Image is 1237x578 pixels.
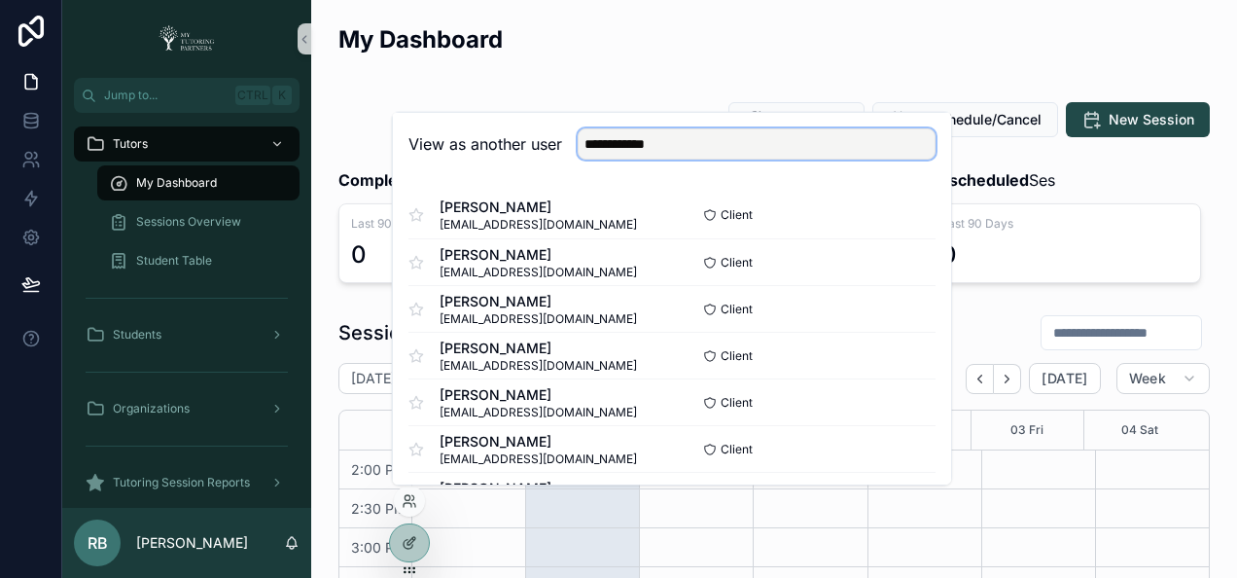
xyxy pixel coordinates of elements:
[136,533,248,553] p: [PERSON_NAME]
[113,401,190,416] span: Organizations
[1010,411,1043,450] button: 03 Fri
[351,369,455,388] h2: [DATE] – [DATE]
[440,338,637,357] span: [PERSON_NAME]
[104,88,228,103] span: Jump to...
[235,86,270,105] span: Ctrl
[97,204,300,239] a: Sessions Overview
[440,244,637,264] span: [PERSON_NAME]
[1109,110,1194,129] span: New Session
[338,23,503,55] h2: My Dashboard
[408,132,562,156] h2: View as another user
[74,317,300,352] a: Students
[62,113,311,508] div: scrollable content
[113,136,148,152] span: Tutors
[1066,102,1210,137] button: New Session
[929,168,1055,192] span: Sessions
[440,431,637,451] span: [PERSON_NAME]
[916,110,1042,129] span: Reschedule/Cancel
[113,475,250,490] span: Tutoring Session Reports
[966,364,994,394] button: Back
[728,102,865,137] button: Submit TSR
[136,175,217,191] span: My Dashboard
[440,404,637,419] span: [EMAIL_ADDRESS][DOMAIN_NAME]
[346,500,411,517] span: 2:30 PM
[721,394,753,410] span: Client
[97,165,300,200] a: My Dashboard
[346,461,411,478] span: 2:00 PM
[440,198,637,217] span: [PERSON_NAME]
[136,214,241,230] span: Sessions Overview
[1116,363,1210,394] button: Week
[351,239,367,271] div: 0
[440,384,637,404] span: [PERSON_NAME]
[153,23,221,54] img: App logo
[74,126,300,162] a: Tutors
[994,364,1021,394] button: Next
[1121,411,1158,450] button: 04 Sat
[136,253,212,269] span: Student Table
[721,254,753,270] span: Client
[721,347,753,363] span: Client
[929,170,1029,190] strong: Rescheduled
[1029,363,1100,394] button: [DATE]
[74,391,300,426] a: Organizations
[338,168,465,192] span: Sessions
[440,478,637,497] span: [PERSON_NAME]
[346,539,411,556] span: 3:00 PM
[351,216,598,232] span: Last 90 Days
[721,301,753,316] span: Client
[872,102,1058,137] button: Reschedule/Cancel
[1129,370,1166,387] span: Week
[88,531,108,555] span: RB
[338,319,512,346] h1: Sessions Calendar
[440,291,637,310] span: [PERSON_NAME]
[74,78,300,113] button: Jump to...CtrlK
[440,264,637,279] span: [EMAIL_ADDRESS][DOMAIN_NAME]
[1042,370,1087,387] span: [DATE]
[440,217,637,233] span: [EMAIL_ADDRESS][DOMAIN_NAME]
[74,465,300,500] a: Tutoring Session Reports
[440,451,637,466] span: [EMAIL_ADDRESS][DOMAIN_NAME]
[440,310,637,326] span: [EMAIL_ADDRESS][DOMAIN_NAME]
[721,441,753,456] span: Client
[113,327,161,343] span: Students
[941,216,1188,232] span: Last 90 Days
[97,243,300,278] a: Student Table
[721,207,753,223] span: Client
[772,110,848,129] span: Submit TSR
[338,170,423,190] strong: Completed
[440,357,637,373] span: [EMAIL_ADDRESS][DOMAIN_NAME]
[274,88,290,103] span: K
